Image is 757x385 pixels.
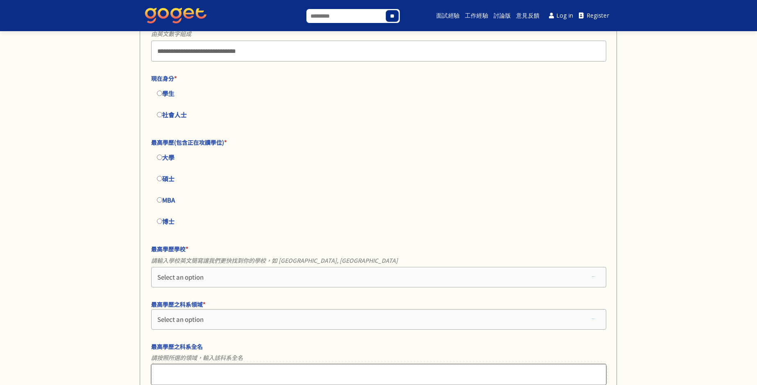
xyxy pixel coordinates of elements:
label: 最高學歷(包含正在攻讀學位) [151,138,602,147]
img: GoGet [145,8,206,23]
a: Register [576,7,612,25]
label: 學生 [151,83,606,104]
a: 面試經驗 [435,2,461,29]
label: 大學 [151,147,606,168]
span: 由英文數字組成 [151,27,606,40]
nav: Main menu [421,2,612,29]
label: 社會人士 [151,104,606,125]
span: 請輸入學校英文簡寫讓我們更快找到你的學校，如 [GEOGRAPHIC_DATA], [GEOGRAPHIC_DATA] [151,254,606,267]
input: 碩士 [157,176,162,181]
span: 請按照所選的領域，輸入該科系全名 [151,351,606,364]
a: 意見反饋 [515,2,541,29]
input: 大學 [157,155,162,160]
span: Select an option [157,315,204,323]
a: 工作經驗 [464,2,490,29]
label: 碩士 [151,168,606,189]
label: 最高學歷學校 [151,244,602,253]
a: Log in [546,7,576,25]
input: 博士 [157,219,162,224]
label: MBA [151,189,606,211]
span: Select an option [157,273,204,281]
input: 學生 [157,91,162,96]
label: 博士 [151,211,606,232]
label: 現在身分 [151,74,602,83]
a: 討論版 [492,2,512,29]
input: 社會人士 [157,112,162,117]
input: MBA [157,197,162,203]
label: 最高學歷之科系全名 [151,342,602,351]
label: 最高學歷之科系領域 [151,300,602,309]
